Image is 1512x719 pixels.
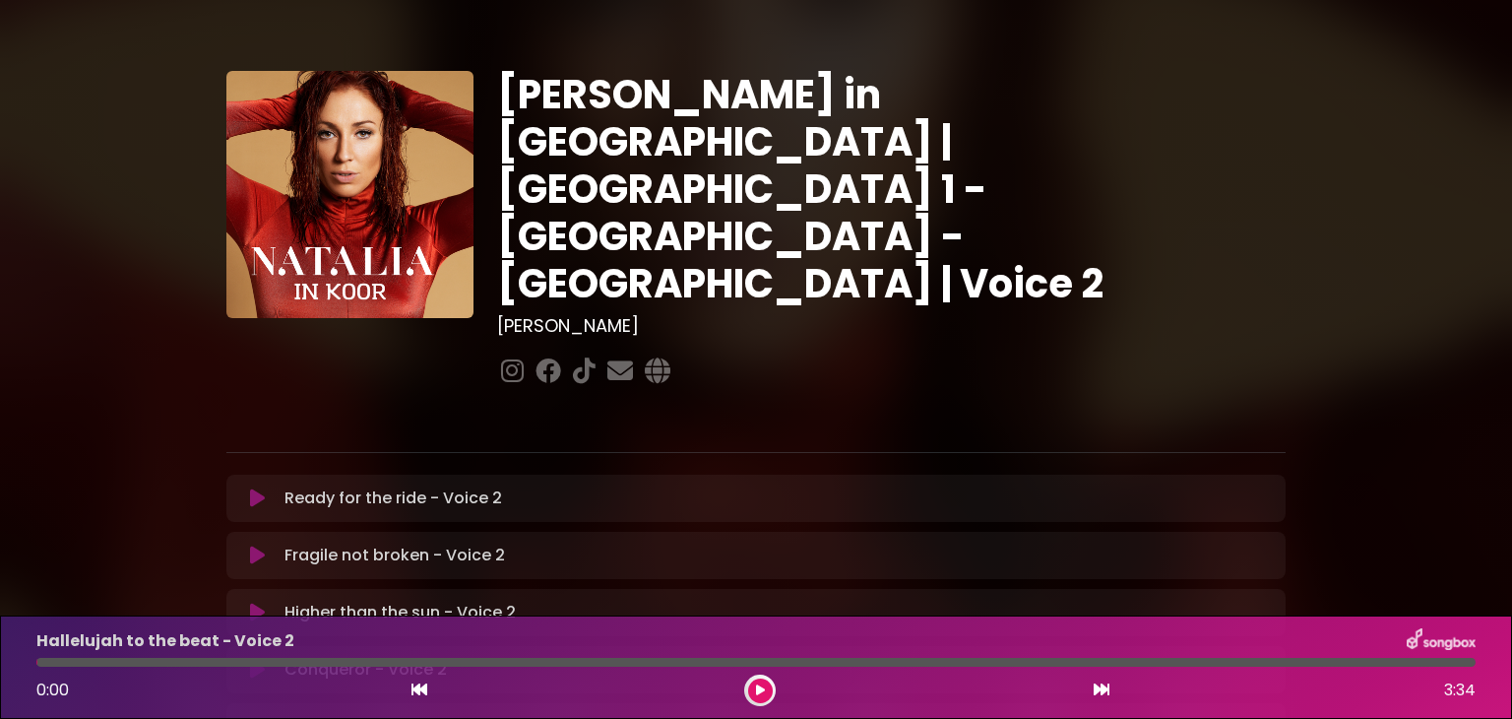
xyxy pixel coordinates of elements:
[284,544,505,567] p: Fragile not broken - Voice 2
[1444,679,1476,702] span: 3:34
[284,487,502,510] p: Ready for the ride - Voice 2
[226,71,473,318] img: YTVS25JmS9CLUqXqkEhs
[1407,628,1476,654] img: songbox-logo-white.png
[284,601,516,624] p: Higher than the sun - Voice 2
[36,629,294,653] p: Hallelujah to the beat - Voice 2
[36,679,69,701] span: 0:00
[497,71,1286,307] h1: [PERSON_NAME] in [GEOGRAPHIC_DATA] | [GEOGRAPHIC_DATA] 1 - [GEOGRAPHIC_DATA] - [GEOGRAPHIC_DATA] ...
[497,315,1286,337] h3: [PERSON_NAME]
